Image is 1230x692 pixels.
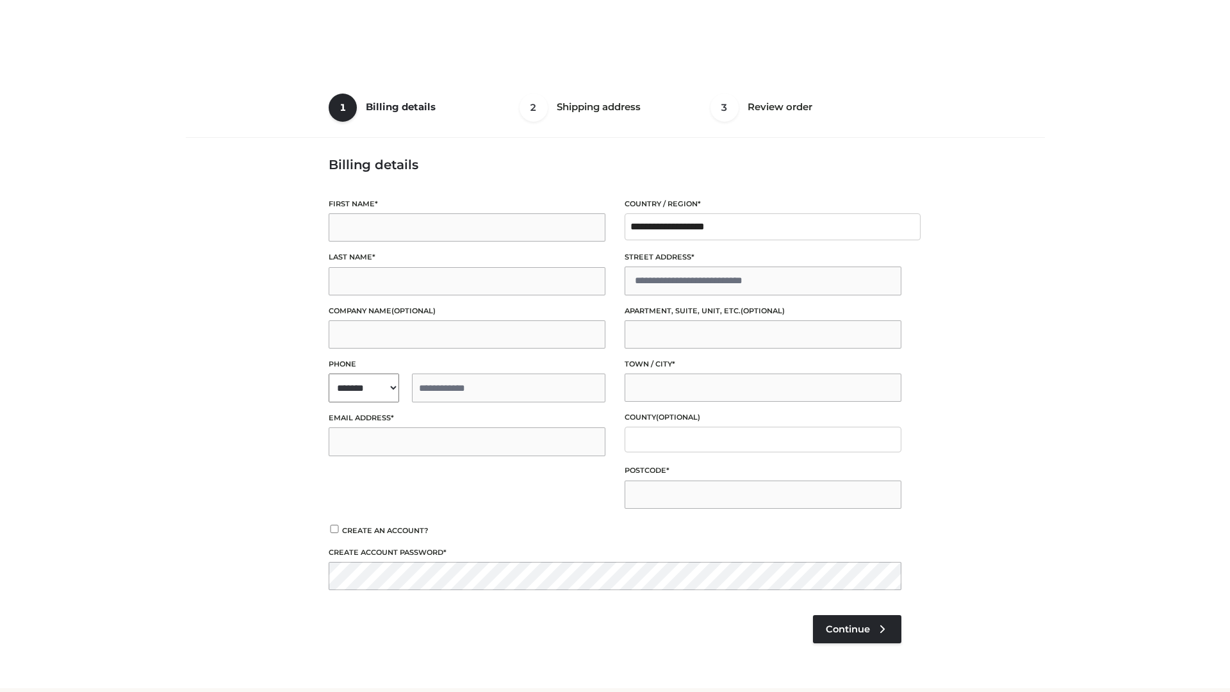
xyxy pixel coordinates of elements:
label: County [625,411,901,424]
label: Postcode [625,465,901,477]
span: Billing details [366,101,436,113]
label: Last name [329,251,605,263]
a: Continue [813,615,901,643]
span: (optional) [741,306,785,315]
span: (optional) [391,306,436,315]
label: Country / Region [625,198,901,210]
span: Shipping address [557,101,641,113]
span: 2 [520,94,548,122]
label: Apartment, suite, unit, etc. [625,305,901,317]
label: Create account password [329,547,901,559]
h3: Billing details [329,157,901,172]
span: (optional) [656,413,700,422]
span: 3 [710,94,739,122]
label: Phone [329,358,605,370]
label: Company name [329,305,605,317]
label: First name [329,198,605,210]
span: Create an account? [342,526,429,535]
label: Email address [329,412,605,424]
span: 1 [329,94,357,122]
input: Create an account? [329,525,340,533]
label: Street address [625,251,901,263]
label: Town / City [625,358,901,370]
span: Continue [826,623,870,635]
span: Review order [748,101,812,113]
